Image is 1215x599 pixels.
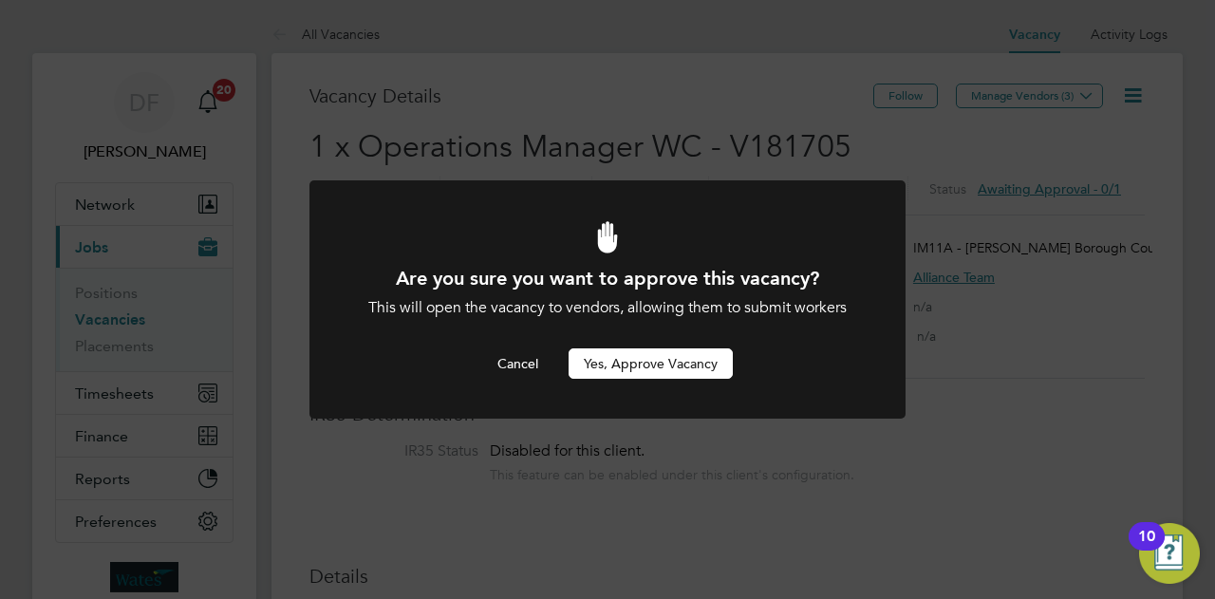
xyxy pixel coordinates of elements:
[482,348,553,379] button: Cancel
[569,348,733,379] button: Yes, Approve Vacancy
[1138,536,1155,561] div: 10
[368,298,847,317] span: This will open the vacancy to vendors, allowing them to submit workers
[1139,523,1200,584] button: Open Resource Center, 10 new notifications
[361,266,854,290] h1: Are you sure you want to approve this vacancy?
